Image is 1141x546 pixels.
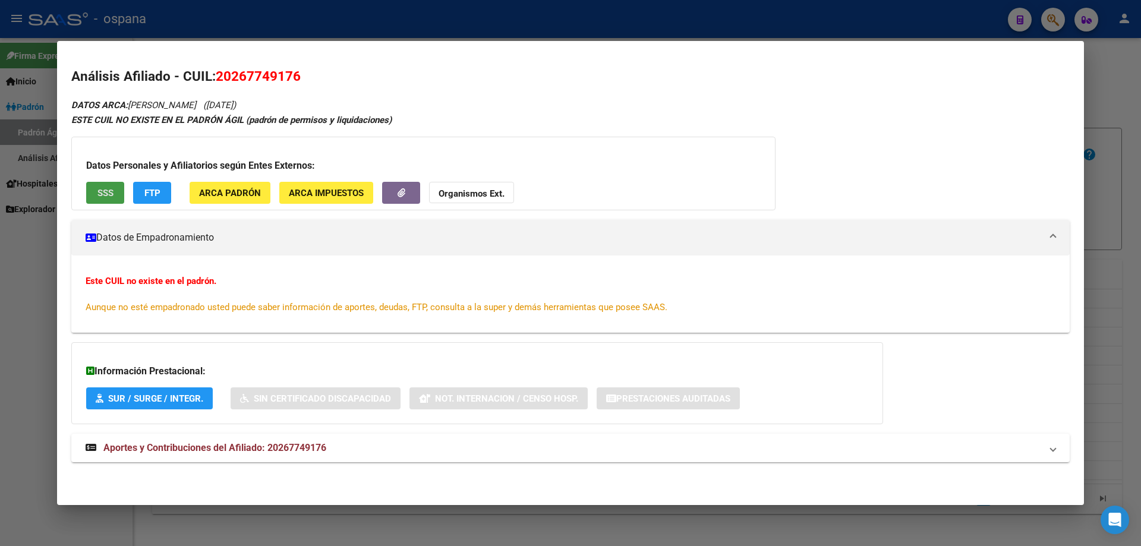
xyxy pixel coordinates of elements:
[133,182,171,204] button: FTP
[289,188,364,198] span: ARCA Impuestos
[86,364,868,378] h3: Información Prestacional:
[71,115,392,125] strong: ESTE CUIL NO EXISTE EN EL PADRÓN ÁGIL (padrón de permisos y liquidaciones)
[190,182,270,204] button: ARCA Padrón
[439,188,505,199] strong: Organismos Ext.
[86,231,1041,245] mat-panel-title: Datos de Empadronamiento
[231,387,401,409] button: Sin Certificado Discapacidad
[1101,506,1129,534] div: Open Intercom Messenger
[86,159,761,173] h3: Datos Personales y Afiliatorios según Entes Externos:
[71,100,128,111] strong: DATOS ARCA:
[103,442,326,453] span: Aportes y Contribuciones del Afiliado: 20267749176
[108,393,203,404] span: SUR / SURGE / INTEGR.
[71,67,1070,87] h2: Análisis Afiliado - CUIL:
[71,255,1070,333] div: Datos de Empadronamiento
[97,188,114,198] span: SSS
[429,182,514,204] button: Organismos Ext.
[71,100,196,111] span: [PERSON_NAME]
[279,182,373,204] button: ARCA Impuestos
[616,393,730,404] span: Prestaciones Auditadas
[435,393,578,404] span: Not. Internacion / Censo Hosp.
[71,220,1070,255] mat-expansion-panel-header: Datos de Empadronamiento
[86,302,667,313] span: Aunque no esté empadronado usted puede saber información de aportes, deudas, FTP, consulta a la s...
[254,393,391,404] span: Sin Certificado Discapacidad
[409,387,588,409] button: Not. Internacion / Censo Hosp.
[199,188,261,198] span: ARCA Padrón
[86,182,124,204] button: SSS
[71,434,1070,462] mat-expansion-panel-header: Aportes y Contribuciones del Afiliado: 20267749176
[86,276,216,286] strong: Este CUIL no existe en el padrón.
[597,387,740,409] button: Prestaciones Auditadas
[216,68,301,84] span: 20267749176
[86,387,213,409] button: SUR / SURGE / INTEGR.
[203,100,236,111] span: ([DATE])
[144,188,160,198] span: FTP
